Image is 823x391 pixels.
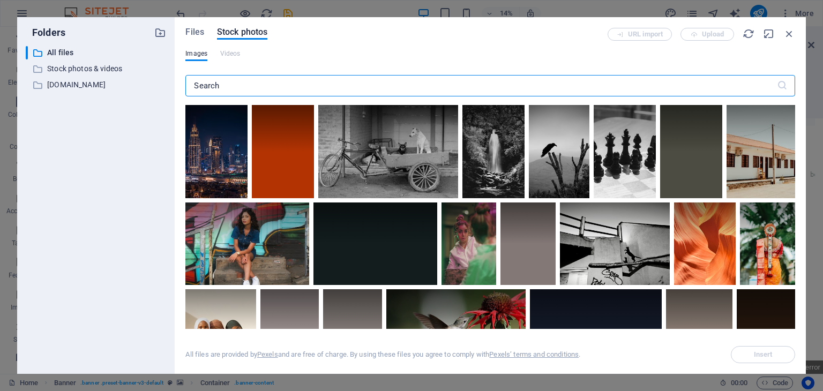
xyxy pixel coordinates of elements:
span: Images [185,47,207,60]
p: Stock photos & videos [47,63,147,75]
div: [DOMAIN_NAME] [26,78,166,92]
i: Close [783,28,795,40]
span: This file type is not supported by this element [220,47,241,60]
span: Files [185,26,204,39]
a: Pexels [257,350,278,358]
p: All files [47,47,147,59]
i: Minimize [763,28,775,40]
a: Pexels’ terms and conditions [489,350,579,358]
div: ​ [26,46,28,59]
div: All files are provided by and are free of charge. By using these files you agree to comply with . [185,350,580,359]
p: Folders [26,26,65,40]
input: Search [185,75,776,96]
i: Create new folder [154,27,166,39]
i: Reload [743,28,754,40]
span: Stock photos [217,26,267,39]
div: Stock photos & videos [26,62,166,76]
p: [DOMAIN_NAME] [47,79,147,91]
span: Select a file first [731,346,795,363]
